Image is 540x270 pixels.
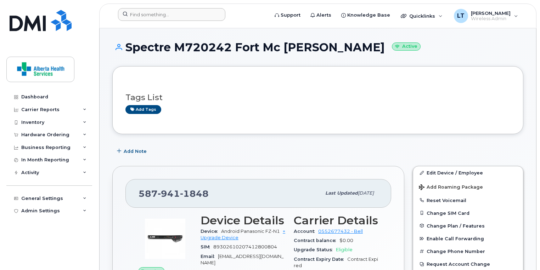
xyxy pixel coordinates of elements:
[413,166,523,179] a: Edit Device / Employee
[139,188,209,199] span: 587
[213,244,277,249] span: 89302610207412800804
[201,229,221,234] span: Device
[201,254,218,259] span: Email
[112,145,153,157] button: Add Note
[413,232,523,245] button: Enable Call Forwarding
[336,247,353,252] span: Eligible
[294,247,336,252] span: Upgrade Status
[413,194,523,207] button: Reset Voicemail
[427,223,485,228] span: Change Plan / Features
[392,42,421,51] small: Active
[124,148,147,155] span: Add Note
[201,254,283,265] span: [EMAIL_ADDRESS][DOMAIN_NAME]
[413,219,523,232] button: Change Plan / Features
[427,236,484,241] span: Enable Call Forwarding
[125,93,510,102] h3: Tags List
[294,238,339,243] span: Contract balance
[201,244,213,249] span: SIM
[413,245,523,258] button: Change Phone Number
[125,105,161,114] a: Add tags
[158,188,180,199] span: 941
[339,238,353,243] span: $0.00
[294,257,378,268] span: Contract Expired
[325,190,358,196] span: Last updated
[358,190,374,196] span: [DATE]
[221,229,280,234] span: Android Panasonic FZ-N1
[201,214,285,227] h3: Device Details
[413,207,523,219] button: Change SIM Card
[419,184,483,191] span: Add Roaming Package
[294,214,378,227] h3: Carrier Details
[294,257,347,262] span: Contract Expiry Date
[413,179,523,194] button: Add Roaming Package
[180,188,209,199] span: 1848
[144,218,186,260] img: image20231002-3703462-10mv4hz.jpeg
[318,229,363,234] a: 0552677432 - Bell
[112,41,523,53] h1: Spectre M720242 Fort Mc [PERSON_NAME]
[294,229,318,234] span: Account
